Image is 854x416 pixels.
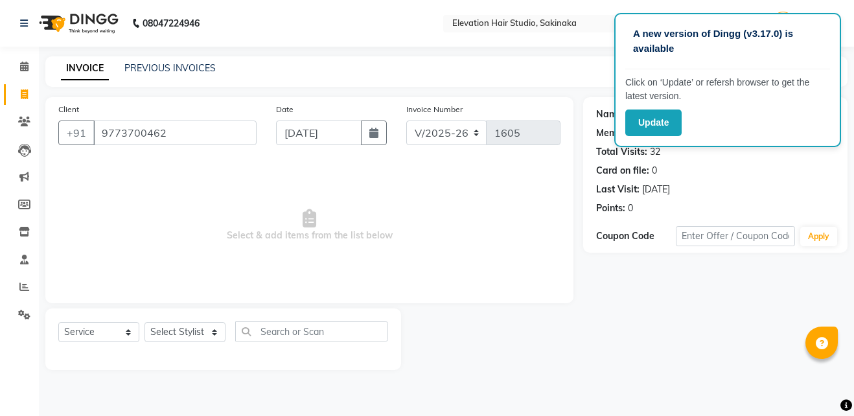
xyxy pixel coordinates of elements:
[633,27,822,56] p: A new version of Dingg (v3.17.0) is available
[58,104,79,115] label: Client
[650,145,660,159] div: 32
[596,108,625,121] div: Name:
[596,202,625,215] div: Points:
[628,202,633,215] div: 0
[235,321,388,341] input: Search or Scan
[596,164,649,178] div: Card on file:
[642,183,670,196] div: [DATE]
[800,227,837,246] button: Apply
[596,183,640,196] div: Last Visit:
[772,12,794,34] img: Admin
[625,110,682,136] button: Update
[596,145,647,159] div: Total Visits:
[58,161,560,290] span: Select & add items from the list below
[124,62,216,74] a: PREVIOUS INVOICES
[652,164,657,178] div: 0
[93,121,257,145] input: Search by Name/Mobile/Email/Code
[276,104,294,115] label: Date
[33,5,122,41] img: logo
[143,5,200,41] b: 08047224946
[58,121,95,145] button: +91
[596,126,835,140] div: No Active Membership
[61,57,109,80] a: INVOICE
[596,229,676,243] div: Coupon Code
[406,104,463,115] label: Invoice Number
[596,126,652,140] div: Membership:
[625,76,830,103] p: Click on ‘Update’ or refersh browser to get the latest version.
[676,226,795,246] input: Enter Offer / Coupon Code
